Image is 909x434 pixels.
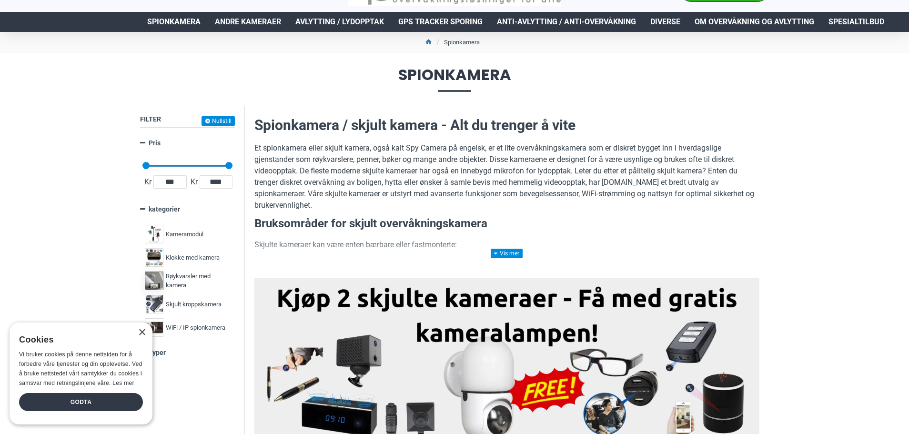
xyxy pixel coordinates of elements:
span: Kr [189,176,200,188]
a: Andre kameraer [208,12,288,32]
span: Klokke med kamera [166,253,220,262]
span: Avlytting / Lydopptak [295,16,384,28]
span: Om overvåkning og avlytting [695,16,814,28]
a: kategorier [140,201,235,218]
p: Skjulte kameraer kan være enten bærbare eller fastmonterte: [254,239,759,251]
span: GPS Tracker Sporing [398,16,483,28]
a: Typer [140,344,235,361]
span: Anti-avlytting / Anti-overvåkning [497,16,636,28]
span: WiFi / IP spionkamera [166,323,225,333]
li: Disse kan tas med overalt og brukes til skjult filming i situasjoner der diskresjon er nødvendig ... [273,255,759,278]
div: Godta [19,393,143,411]
a: Om overvåkning og avlytting [687,12,821,32]
a: Les mer, opens a new window [112,380,134,386]
h3: Bruksområder for skjult overvåkningskamera [254,216,759,232]
div: Cookies [19,330,137,350]
span: Skjult kroppskamera [166,300,222,309]
img: Røykvarsler med kamera [145,272,163,290]
h2: Spionkamera / skjult kamera - Alt du trenger å vite [254,115,759,135]
span: Vi bruker cookies på denne nettsiden for å forbedre våre tjenester og din opplevelse. Ved å bruke... [19,351,142,386]
span: Spionkamera [147,16,201,28]
span: Filter [140,115,161,123]
p: Et spionkamera eller skjult kamera, også kalt Spy Camera på engelsk, er et lite overvåkningskamer... [254,142,759,211]
a: Avlytting / Lydopptak [288,12,391,32]
a: Anti-avlytting / Anti-overvåkning [490,12,643,32]
a: Pris [140,135,235,151]
img: Skjult kroppskamera [145,295,163,313]
img: Klokke med kamera [145,248,163,267]
span: Kameramodul [166,230,203,239]
img: WiFi / IP spionkamera [145,318,163,337]
span: Spesialtilbud [828,16,884,28]
span: Andre kameraer [215,16,281,28]
a: Diverse [643,12,687,32]
span: Kr [142,176,153,188]
button: Nullstill [202,116,235,126]
a: Spesialtilbud [821,12,891,32]
div: Close [138,329,145,336]
span: Røykvarsler med kamera [166,272,228,290]
img: Kameramodul [145,225,163,243]
a: Spionkamera [140,12,208,32]
span: Spionkamera [140,67,769,91]
strong: Bærbare spionkameraer: [273,256,360,265]
span: Diverse [650,16,680,28]
a: GPS Tracker Sporing [391,12,490,32]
